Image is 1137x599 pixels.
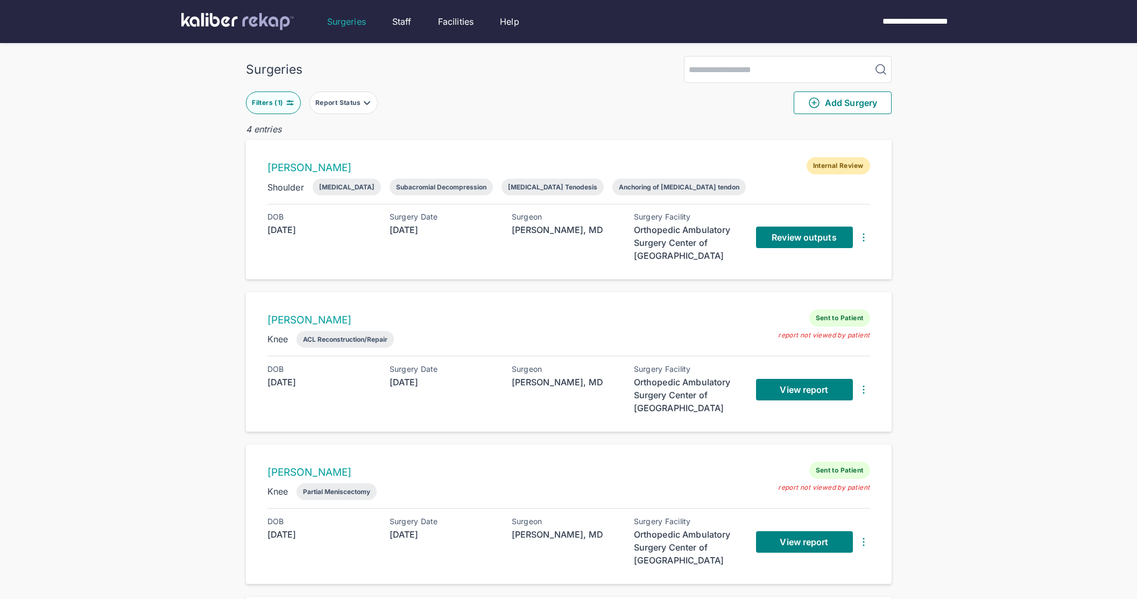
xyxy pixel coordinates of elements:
img: DotsThreeVertical.31cb0eda.svg [857,535,870,548]
span: View report [780,384,828,395]
div: DOB [267,213,375,221]
a: View report [756,379,853,400]
a: Help [500,15,519,28]
div: report not viewed by patient [778,331,870,340]
div: [DATE] [390,376,497,389]
div: [PERSON_NAME], MD [512,376,619,389]
div: Partial Meniscectomy [303,488,370,496]
div: Surgery Date [390,365,497,374]
div: Report Status [315,98,363,107]
div: Surgery Facility [634,365,741,374]
img: DotsThreeVertical.31cb0eda.svg [857,383,870,396]
a: Review outputs [756,227,853,248]
div: 4 entries [246,123,892,136]
span: Review outputs [772,232,836,243]
div: Surgery Date [390,517,497,526]
div: Knee [267,333,288,346]
div: Anchoring of [MEDICAL_DATA] tendon [619,183,739,191]
span: Add Surgery [808,96,877,109]
div: Subacromial Decompression [396,183,486,191]
div: Knee [267,485,288,498]
img: DotsThreeVertical.31cb0eda.svg [857,231,870,244]
div: Orthopedic Ambulatory Surgery Center of [GEOGRAPHIC_DATA] [634,528,741,567]
img: MagnifyingGlass.1dc66aab.svg [874,63,887,76]
a: Surgeries [327,15,366,28]
div: ACL Reconstruction/Repair [303,335,387,343]
div: [DATE] [267,376,375,389]
div: [DATE] [390,528,497,541]
div: Shoulder [267,181,304,194]
div: Surgery Facility [634,213,741,221]
div: Orthopedic Ambulatory Surgery Center of [GEOGRAPHIC_DATA] [634,223,741,262]
div: Surgery Date [390,213,497,221]
a: Staff [392,15,412,28]
div: Surgeon [512,517,619,526]
div: Surgeon [512,213,619,221]
div: [MEDICAL_DATA] Tenodesis [508,183,597,191]
a: View report [756,531,853,553]
div: Surgery Facility [634,517,741,526]
span: Internal Review [807,157,870,174]
div: [MEDICAL_DATA] [319,183,375,191]
div: DOB [267,517,375,526]
div: [DATE] [267,223,375,236]
div: report not viewed by patient [778,483,870,492]
div: Surgeon [512,365,619,374]
button: Report Status [309,91,378,114]
div: Orthopedic Ambulatory Surgery Center of [GEOGRAPHIC_DATA] [634,376,741,414]
span: View report [780,537,828,547]
span: Sent to Patient [809,462,870,479]
img: PlusCircleGreen.5fd88d77.svg [808,96,821,109]
a: Facilities [438,15,474,28]
a: [PERSON_NAME] [267,314,352,326]
button: Add Surgery [794,91,892,114]
span: Sent to Patient [809,309,870,327]
div: [PERSON_NAME], MD [512,223,619,236]
a: [PERSON_NAME] [267,466,352,478]
a: [PERSON_NAME] [267,161,352,174]
div: Surgeries [246,62,302,77]
img: kaliber labs logo [181,13,294,30]
div: [DATE] [267,528,375,541]
img: faders-horizontal-teal.edb3eaa8.svg [286,98,294,107]
div: [DATE] [390,223,497,236]
div: [PERSON_NAME], MD [512,528,619,541]
div: DOB [267,365,375,374]
div: Filters ( 1 ) [252,98,285,107]
button: Filters (1) [246,91,301,114]
img: filter-caret-down-grey.b3560631.svg [363,98,371,107]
